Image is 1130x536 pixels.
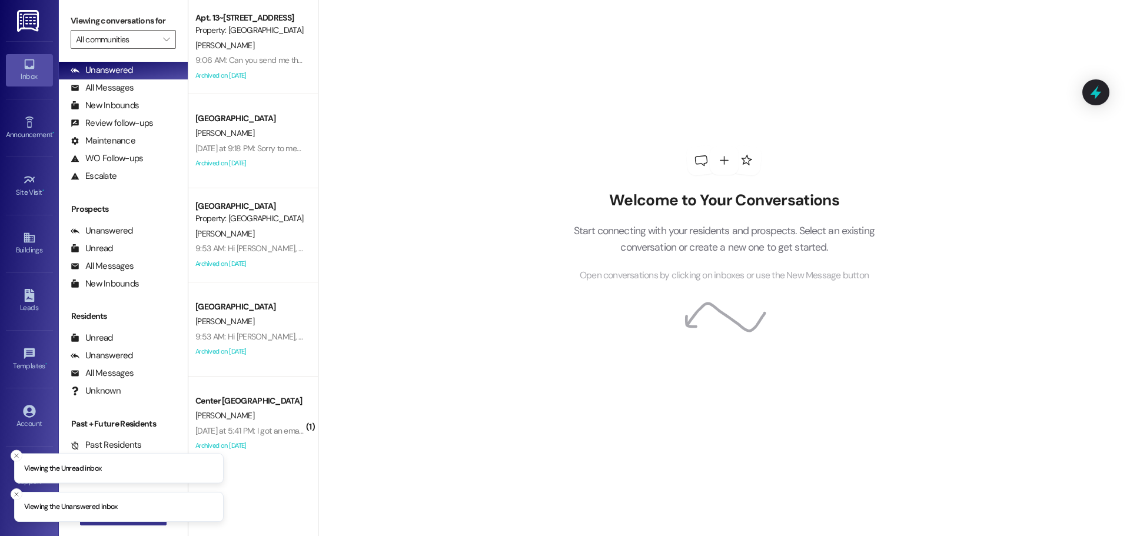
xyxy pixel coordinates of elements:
[556,191,892,210] h2: Welcome to Your Conversations
[59,418,188,430] div: Past + Future Residents
[556,222,892,256] p: Start connecting with your residents and prospects. Select an existing conversation or create a n...
[6,228,53,259] a: Buildings
[6,459,53,491] a: Support
[195,55,395,65] div: 9:06 AM: Can you send me the parking document to sign?
[194,344,305,359] div: Archived on [DATE]
[195,24,304,36] div: Property: [GEOGRAPHIC_DATA]
[52,129,54,137] span: •
[195,316,254,327] span: [PERSON_NAME]
[45,360,47,368] span: •
[71,135,135,147] div: Maintenance
[71,64,133,76] div: Unanswered
[195,395,304,407] div: Center [GEOGRAPHIC_DATA]
[24,502,118,512] p: Viewing the Unanswered inbox
[195,128,254,138] span: [PERSON_NAME]
[71,242,113,255] div: Unread
[71,385,121,397] div: Unknown
[195,301,304,313] div: [GEOGRAPHIC_DATA]
[71,439,142,451] div: Past Residents
[6,285,53,317] a: Leads
[6,170,53,202] a: Site Visit •
[195,200,304,212] div: [GEOGRAPHIC_DATA]
[580,268,869,283] span: Open conversations by clicking on inboxes or use the New Message button
[59,203,188,215] div: Prospects
[194,438,305,453] div: Archived on [DATE]
[6,54,53,86] a: Inbox
[71,260,134,272] div: All Messages
[11,450,22,461] button: Close toast
[71,278,139,290] div: New Inbounds
[24,463,101,474] p: Viewing the Unread inbox
[195,331,825,342] div: 9:53 AM: Hi [PERSON_NAME], everyone needs to be out no later than noon. Allow 30 days after move ...
[71,225,133,237] div: Unanswered
[194,156,305,171] div: Archived on [DATE]
[11,488,22,500] button: Close toast
[42,187,44,195] span: •
[71,117,153,129] div: Review follow-ups
[76,30,157,49] input: All communities
[71,367,134,379] div: All Messages
[195,228,254,239] span: [PERSON_NAME]
[71,349,133,362] div: Unanswered
[195,243,825,254] div: 9:53 AM: Hi [PERSON_NAME], everyone needs to be out no later than noon. Allow 30 days after move ...
[195,212,304,225] div: Property: [GEOGRAPHIC_DATA]
[6,344,53,375] a: Templates •
[195,12,304,24] div: Apt. 13~[STREET_ADDRESS]
[71,82,134,94] div: All Messages
[59,310,188,322] div: Residents
[71,99,139,112] div: New Inbounds
[195,410,254,421] span: [PERSON_NAME]
[195,40,254,51] span: [PERSON_NAME]
[195,112,304,125] div: [GEOGRAPHIC_DATA]
[71,332,113,344] div: Unread
[17,10,41,32] img: ResiDesk Logo
[6,401,53,433] a: Account
[194,257,305,271] div: Archived on [DATE]
[194,68,305,83] div: Archived on [DATE]
[195,425,484,436] div: [DATE] at 5:41 PM: I got an email with parking info. Is there a fee for handicap parking?
[163,35,169,44] i: 
[71,170,117,182] div: Escalate
[71,12,176,30] label: Viewing conversations for
[71,152,143,165] div: WO Follow-ups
